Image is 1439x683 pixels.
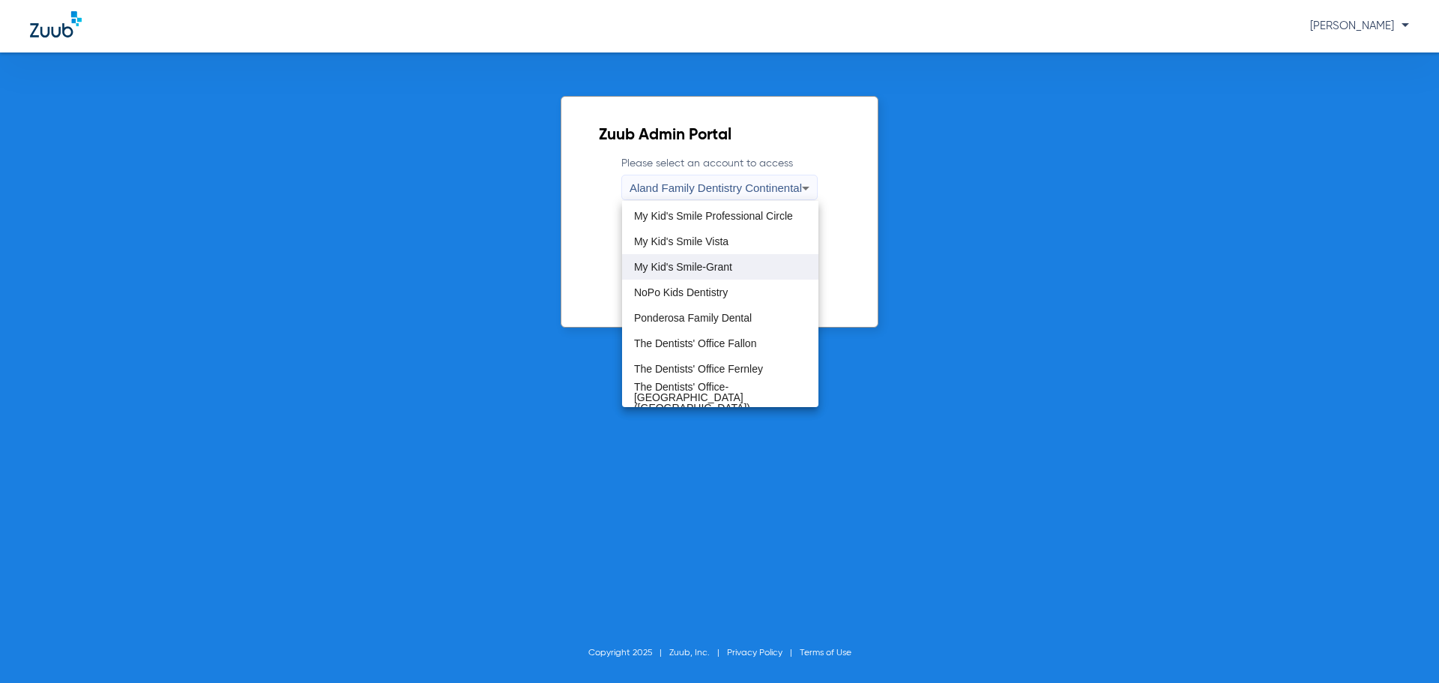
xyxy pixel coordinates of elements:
[1364,611,1439,683] iframe: Chat Widget
[634,382,806,413] span: The Dentists' Office-[GEOGRAPHIC_DATA] ([GEOGRAPHIC_DATA])
[634,211,793,221] span: My Kid's Smile Professional Circle
[634,364,763,374] span: The Dentists' Office Fernley
[634,338,756,349] span: The Dentists' Office Fallon
[634,236,728,247] span: My Kid's Smile Vista
[634,313,752,323] span: Ponderosa Family Dental
[634,262,732,272] span: My Kid's Smile-Grant
[634,287,728,298] span: NoPo Kids Dentistry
